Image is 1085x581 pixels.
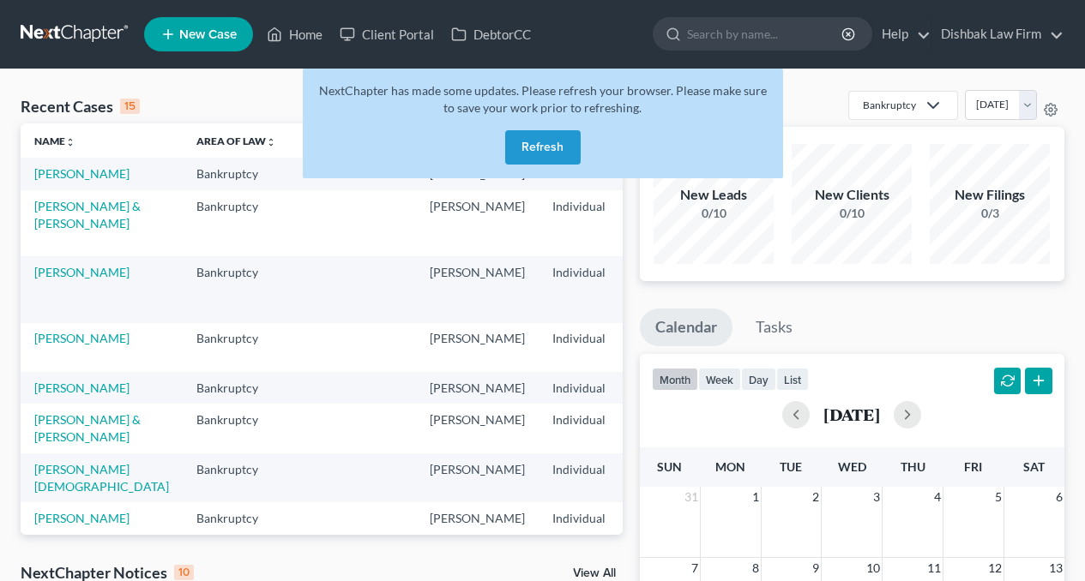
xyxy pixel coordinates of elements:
[932,19,1064,50] a: Dishbak Law Firm
[34,412,141,444] a: [PERSON_NAME] & [PERSON_NAME]
[183,502,290,568] td: Bankruptcy
[319,83,767,115] span: NextChapter has made some updates. Please refresh your browser. Please make sure to save your wor...
[183,190,290,256] td: Bankruptcy
[838,459,866,474] span: Wed
[1023,459,1045,474] span: Sat
[416,404,539,452] td: [PERSON_NAME]
[34,166,130,181] a: [PERSON_NAME]
[986,558,1004,578] span: 12
[901,459,925,474] span: Thu
[865,558,882,578] span: 10
[873,19,931,50] a: Help
[416,372,539,404] td: [PERSON_NAME]
[65,137,75,147] i: unfold_more
[416,453,539,502] td: [PERSON_NAME]
[925,558,943,578] span: 11
[657,459,682,474] span: Sun
[539,404,619,452] td: Individual
[120,99,140,114] div: 15
[930,205,1050,222] div: 0/3
[34,135,75,147] a: Nameunfold_more
[539,190,619,256] td: Individual
[619,372,703,404] td: CACB
[34,380,130,395] a: [PERSON_NAME]
[34,462,169,494] a: [PERSON_NAME][DEMOGRAPHIC_DATA]
[539,502,619,568] td: Individual
[932,487,943,507] span: 4
[993,487,1004,507] span: 5
[21,96,140,117] div: Recent Cases
[266,137,276,147] i: unfold_more
[196,135,276,147] a: Area of Lawunfold_more
[750,487,761,507] span: 1
[183,372,290,404] td: Bankruptcy
[34,265,130,279] a: [PERSON_NAME]
[640,308,732,346] a: Calendar
[698,368,741,391] button: week
[619,453,703,502] td: CACB
[1027,523,1068,564] iframe: Intercom live chat
[964,459,982,474] span: Fri
[792,185,912,205] div: New Clients
[619,190,703,256] td: CACB
[619,256,703,322] td: CACB
[34,199,141,231] a: [PERSON_NAME] & [PERSON_NAME]
[654,185,774,205] div: New Leads
[1047,558,1064,578] span: 13
[573,567,616,579] a: View All
[539,453,619,502] td: Individual
[34,331,130,345] a: [PERSON_NAME]
[823,405,880,423] h2: [DATE]
[683,487,700,507] span: 31
[741,368,776,391] button: day
[34,511,130,525] a: [PERSON_NAME]
[863,98,916,112] div: Bankruptcy
[179,28,237,41] span: New Case
[811,487,821,507] span: 2
[505,130,581,165] button: Refresh
[811,558,821,578] span: 9
[619,502,703,568] td: CACB
[1054,487,1064,507] span: 6
[174,565,194,580] div: 10
[780,459,802,474] span: Tue
[619,323,703,372] td: CACB
[331,19,443,50] a: Client Portal
[443,19,539,50] a: DebtorCC
[416,323,539,372] td: [PERSON_NAME]
[539,256,619,322] td: Individual
[290,123,416,158] th: Claims & Services
[687,18,844,50] input: Search by name...
[715,459,745,474] span: Mon
[652,368,698,391] button: month
[416,502,539,568] td: [PERSON_NAME]
[792,205,912,222] div: 0/10
[930,185,1050,205] div: New Filings
[183,323,290,372] td: Bankruptcy
[740,308,808,346] a: Tasks
[183,256,290,322] td: Bankruptcy
[416,256,539,322] td: [PERSON_NAME]
[416,190,539,256] td: [PERSON_NAME]
[258,19,331,50] a: Home
[654,205,774,222] div: 0/10
[183,404,290,452] td: Bankruptcy
[539,323,619,372] td: Individual
[183,158,290,189] td: Bankruptcy
[619,404,703,452] td: CACB
[539,372,619,404] td: Individual
[183,453,290,502] td: Bankruptcy
[871,487,882,507] span: 3
[690,558,700,578] span: 7
[750,558,761,578] span: 8
[776,368,809,391] button: list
